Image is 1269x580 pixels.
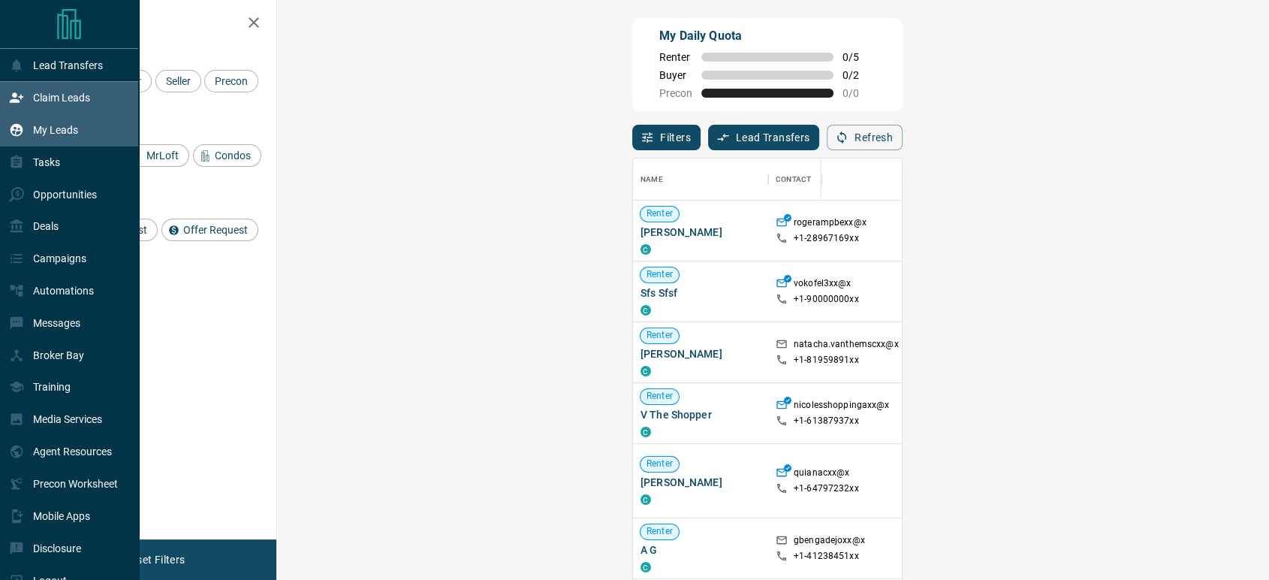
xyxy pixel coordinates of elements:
[794,534,865,550] p: gbengadejoxx@x
[842,87,876,99] span: 0 / 0
[641,159,663,201] div: Name
[641,346,761,361] span: [PERSON_NAME]
[794,399,890,415] p: nicolesshoppingaxx@x
[641,542,761,557] span: A G
[48,15,261,33] h2: Filters
[794,216,867,232] p: rogerampbexx@x
[641,525,679,538] span: Renter
[632,125,701,150] button: Filters
[794,293,859,306] p: +1- 90000000xx
[641,225,761,240] span: [PERSON_NAME]
[827,125,903,150] button: Refresh
[641,366,651,376] div: condos.ca
[125,144,189,167] div: MrLoft
[794,467,849,482] p: quianacxx@x
[204,70,258,92] div: Precon
[659,51,692,63] span: Renter
[794,277,852,293] p: vokofel3xx@x
[155,70,201,92] div: Seller
[114,547,194,572] button: Reset Filters
[641,390,679,403] span: Renter
[659,69,692,81] span: Buyer
[641,244,651,255] div: condos.ca
[794,232,859,245] p: +1- 28967169xx
[641,305,651,316] div: condos.ca
[641,268,679,281] span: Renter
[193,144,261,167] div: Condos
[641,207,679,220] span: Renter
[794,550,859,563] p: +1- 41238451xx
[641,285,761,301] span: Sfs Sfsf
[209,75,253,87] span: Precon
[141,150,184,162] span: MrLoft
[209,150,256,162] span: Condos
[659,87,692,99] span: Precon
[178,224,253,236] span: Offer Request
[794,482,859,495] p: +1- 64797232xx
[161,219,258,241] div: Offer Request
[842,51,876,63] span: 0 / 5
[794,354,859,367] p: +1- 81959891xx
[794,338,899,354] p: natacha.vanthemscxx@x
[633,159,768,201] div: Name
[641,458,679,470] span: Renter
[641,494,651,505] div: condos.ca
[659,27,876,45] p: My Daily Quota
[794,415,859,427] p: +1- 61387937xx
[842,69,876,81] span: 0 / 2
[641,407,761,422] span: V The Shopper
[708,125,820,150] button: Lead Transfers
[161,75,196,87] span: Seller
[641,427,651,437] div: condos.ca
[641,475,761,490] span: [PERSON_NAME]
[641,562,651,572] div: condos.ca
[776,159,811,201] div: Contact
[641,329,679,342] span: Renter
